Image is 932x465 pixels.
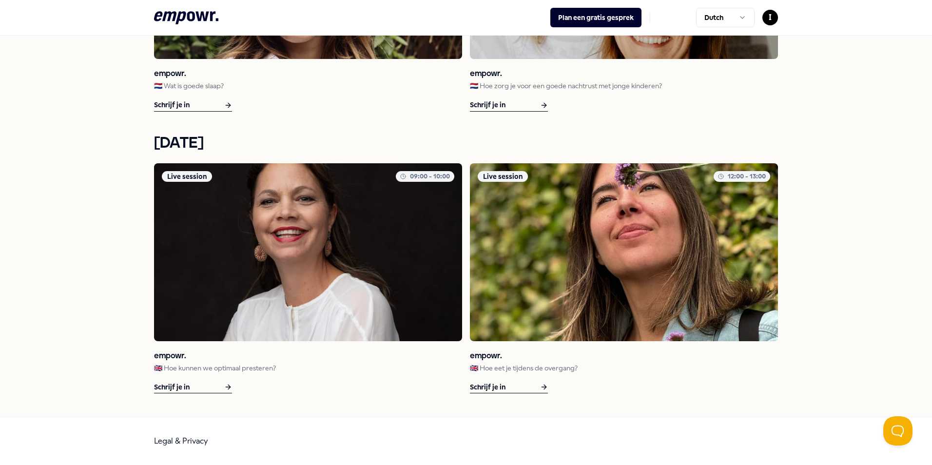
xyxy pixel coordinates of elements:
div: Schrijf je in [154,381,232,393]
p: 🇬🇧 Hoe eet je tijdens de overgang? [470,363,778,373]
a: activity imageLive session09:00 - 10:00empowr.🇬🇧 Hoe kunnen we optimaal presteren?Schrijf je in [154,163,462,393]
div: Schrijf je in [470,99,548,112]
div: Live session [162,171,212,182]
a: activity imageLive session12:00 - 13:00empowr.🇬🇧 Hoe eet je tijdens de overgang?Schrijf je in [470,163,778,393]
div: 12:00 - 13:00 [714,171,770,182]
a: Legal & Privacy [154,436,208,446]
div: 09:00 - 10:00 [396,171,454,182]
h3: empowr. [154,349,462,363]
p: 🇳🇱 Wat is goede slaap? [154,80,462,91]
button: I [762,10,778,25]
img: activity image [470,163,778,341]
div: Schrijf je in [470,381,548,393]
p: 🇬🇧 Hoe kunnen we optimaal presteren? [154,363,462,373]
button: Plan een gratis gesprek [550,8,641,27]
img: activity image [154,163,462,341]
h2: [DATE] [154,131,778,155]
iframe: Help Scout Beacon - Open [883,416,913,446]
p: 🇳🇱 Hoe zorg je voor een goede nachtrust met jonge kinderen? [470,80,778,91]
h3: empowr. [154,67,462,80]
h3: empowr. [470,349,778,363]
div: Live session [478,171,528,182]
h3: empowr. [470,67,778,80]
div: Schrijf je in [154,99,232,112]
